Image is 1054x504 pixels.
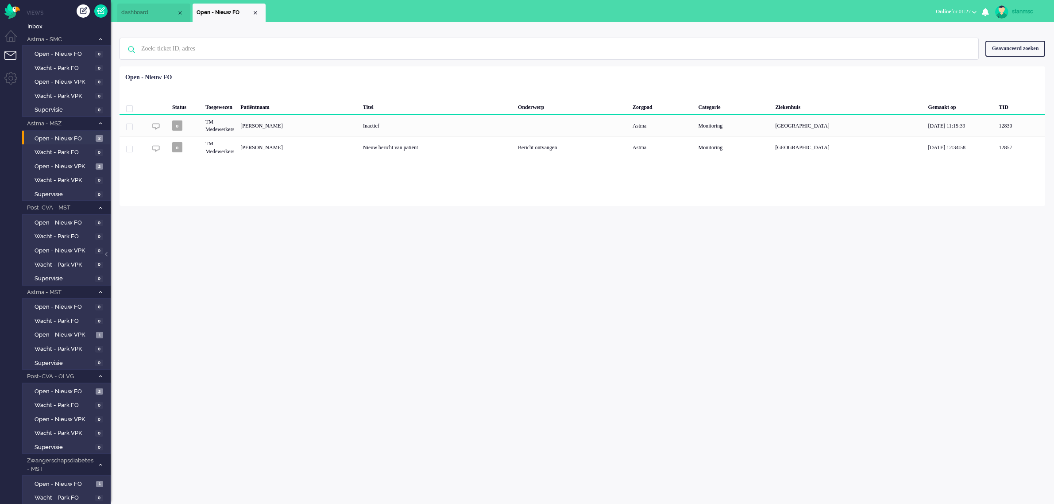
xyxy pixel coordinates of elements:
[95,495,103,501] span: 0
[26,120,94,128] span: Astma - MSZ
[117,4,190,22] li: Dashboard
[35,429,93,438] span: Wacht - Park VPK
[26,21,111,31] a: Inbox
[237,97,360,115] div: Patiëntnaam
[515,136,629,158] div: Bericht ontvangen
[35,359,93,368] span: Supervisie
[35,415,93,424] span: Open - Nieuw VPK
[35,443,93,452] span: Supervisie
[96,481,103,488] span: 1
[26,358,110,368] a: Supervisie 0
[95,262,103,268] span: 0
[172,120,182,131] span: o
[77,4,90,18] div: Creëer ticket
[35,261,93,269] span: Wacht - Park VPK
[629,115,695,136] div: Astma
[35,148,93,157] span: Wacht - Park FO
[4,4,20,19] img: flow_omnibird.svg
[515,97,629,115] div: Onderwerp
[26,288,94,297] span: Astma - MST
[26,77,110,86] a: Open - Nieuw VPK 0
[26,105,110,114] a: Supervisie 0
[120,115,1045,136] div: 12830
[996,136,1045,158] div: 12857
[96,163,103,170] span: 2
[252,9,259,16] div: Close tab
[95,107,103,113] span: 0
[152,123,160,130] img: ic_chat_grey.svg
[26,204,94,212] span: Post-CVA - MST
[695,136,772,158] div: Monitoring
[772,136,925,158] div: [GEOGRAPHIC_DATA]
[1012,7,1045,16] div: stanmsc
[35,388,93,396] span: Open - Nieuw FO
[35,480,94,488] span: Open - Nieuw FO
[95,65,103,72] span: 0
[35,163,93,171] span: Open - Nieuw VPK
[985,41,1045,56] div: Geavanceerd zoeken
[95,51,103,58] span: 0
[35,345,93,353] span: Wacht - Park VPK
[95,304,103,310] span: 0
[95,346,103,353] span: 0
[26,147,110,157] a: Wacht - Park FO 0
[4,30,24,50] li: Dashboard menu
[26,189,110,199] a: Supervisie 0
[936,8,951,15] span: Online
[4,6,20,12] a: Omnidesk
[695,115,772,136] div: Monitoring
[936,8,971,15] span: for 01:27
[26,372,94,381] span: Post-CVA - OLVG
[27,23,111,31] span: Inbox
[26,428,110,438] a: Wacht - Park VPK 0
[95,191,103,198] span: 0
[95,402,103,409] span: 0
[360,136,515,158] div: Nieuw bericht van patiënt
[360,97,515,115] div: Titel
[26,400,110,410] a: Wacht - Park FO 0
[237,115,360,136] div: [PERSON_NAME]
[360,115,515,136] div: Inactief
[95,275,103,282] span: 0
[35,50,93,58] span: Open - Nieuw FO
[35,219,93,227] span: Open - Nieuw FO
[96,135,103,142] span: 2
[35,331,94,339] span: Open - Nieuw VPK
[35,317,93,326] span: Wacht - Park FO
[35,247,93,255] span: Open - Nieuw VPK
[202,115,237,136] div: TM Medewerkers
[26,330,110,339] a: Open - Nieuw VPK 1
[26,161,110,171] a: Open - Nieuw VPK 2
[26,231,110,241] a: Wacht - Park FO 0
[121,9,177,16] span: dashboard
[26,63,110,73] a: Wacht - Park FO 0
[26,175,110,185] a: Wacht - Park VPK 0
[26,217,110,227] a: Open - Nieuw FO 0
[26,35,94,44] span: Astma - SMC
[152,145,160,152] img: ic_chat_grey.svg
[4,51,24,71] li: Tickets menu
[925,136,996,158] div: [DATE] 12:34:58
[177,9,184,16] div: Close tab
[202,136,237,158] div: TM Medewerkers
[95,149,103,156] span: 0
[94,4,108,18] a: Quick Ticket
[35,106,93,114] span: Supervisie
[26,91,110,101] a: Wacht - Park VPK 0
[26,386,110,396] a: Open - Nieuw FO 2
[629,136,695,158] div: Astma
[135,38,966,59] input: Zoek: ticket ID, adres
[996,97,1045,115] div: TID
[95,233,103,240] span: 0
[35,303,93,311] span: Open - Nieuw FO
[26,133,110,143] a: Open - Nieuw FO 2
[35,233,93,241] span: Wacht - Park FO
[120,136,1045,158] div: 12857
[95,416,103,423] span: 0
[237,136,360,158] div: [PERSON_NAME]
[35,275,93,283] span: Supervisie
[26,245,110,255] a: Open - Nieuw VPK 0
[35,92,93,101] span: Wacht - Park VPK
[26,344,110,353] a: Wacht - Park VPK 0
[515,115,629,136] div: -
